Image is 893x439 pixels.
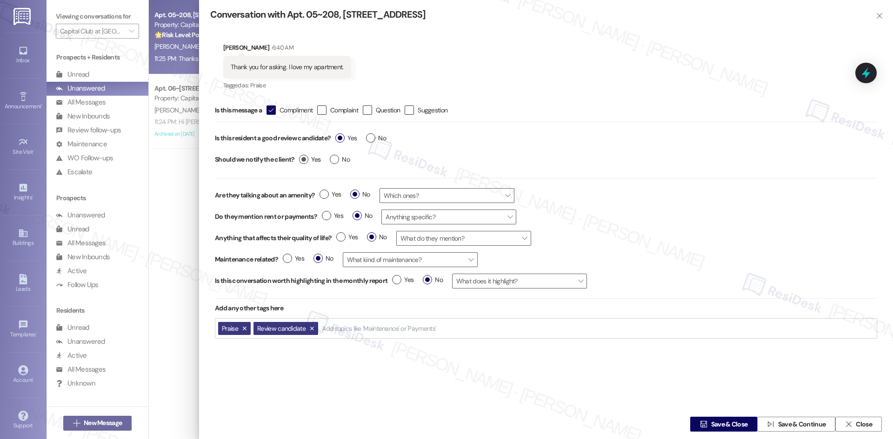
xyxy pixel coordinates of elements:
[876,12,883,20] i: 
[380,188,514,203] span: Which ones?
[392,275,413,285] span: Yes
[856,419,872,429] span: Close
[767,420,774,428] i: 
[215,276,387,286] label: Is this conversation worth highlighting in the monthly report
[215,212,317,222] label: Do they mention rent or payments?
[231,62,344,72] div: Thank you for asking. I love my apartment.
[320,190,341,199] span: Yes
[215,255,278,264] label: Maintenance related?
[343,252,478,267] span: What kind of maintenance?
[215,105,262,115] span: Is this message a
[223,43,351,56] div: [PERSON_NAME]
[223,79,351,92] div: Tagged as:
[711,419,748,429] span: Save & Close
[322,211,343,221] span: Yes
[257,324,306,333] span: Review candidate
[335,133,357,143] span: Yes
[215,190,315,200] label: Are they talking about an amenity?
[835,417,882,432] button: Close
[366,133,386,143] span: No
[215,299,877,318] div: Add any other tags here
[778,419,826,429] span: Save & Continue
[396,231,531,246] span: What do they mention?
[330,155,350,164] span: No
[322,325,437,333] input: Add topics like 'Maintenance' or 'Payments'
[350,190,370,199] span: No
[283,254,304,263] span: Yes
[222,324,238,333] span: Praise
[381,210,516,224] span: Anything specific?
[700,420,707,428] i: 
[280,105,313,115] span: Compliment
[250,81,266,89] span: Praise
[218,322,251,335] button: Praise
[210,8,860,21] div: Conversation with Apt. 05~208, [STREET_ADDRESS]
[757,417,835,432] button: Save & Continue
[690,417,757,432] button: Save & Close
[253,322,318,335] button: Review candidate
[336,232,358,242] span: Yes
[423,275,443,285] span: No
[330,105,358,115] span: Complaint
[215,233,332,243] label: Anything that affects their quality of life?
[418,105,447,115] span: Suggestion
[367,232,387,242] span: No
[268,105,274,115] i: 
[452,274,587,288] span: What does it highlight?
[353,211,373,221] span: No
[313,254,333,263] span: No
[215,152,294,167] label: Should we notify the client?
[299,155,320,164] span: Yes
[845,420,852,428] i: 
[215,131,331,145] label: Is this resident a good review candidate?
[376,105,400,115] span: Question
[270,43,293,52] div: 6:40 AM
